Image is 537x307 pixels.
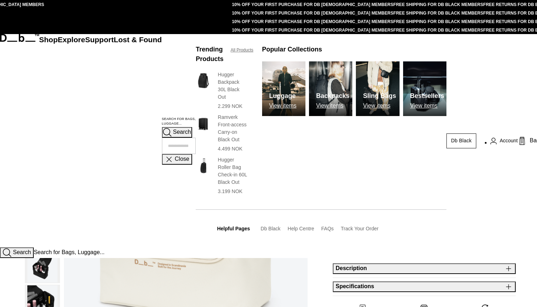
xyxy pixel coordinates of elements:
h3: Hugger Backpack 30L Black Out [218,71,248,101]
a: 10% OFF YOUR FIRST PURCHASE FOR DB [DEMOGRAPHIC_DATA] MEMBERS [232,2,393,7]
h3: Ramverk Front-access Carry-on Black Out [218,114,248,143]
p: View items [316,103,349,109]
a: Db Black [261,226,281,231]
nav: Main Navigation [39,34,162,247]
a: Support [85,35,114,44]
a: 10% OFF YOUR FIRST PURCHASE FOR DB [DEMOGRAPHIC_DATA] MEMBERS [232,28,393,33]
img: Essential Washbag M Oatmilk [27,245,58,283]
button: Description [333,263,516,274]
button: Close [162,154,192,165]
h3: Luggage [269,91,297,101]
a: Hugger Roller Bag Check-in 60L Black Out Hugger Roller Bag Check-in 60L Black Out 3.199 NOK [196,156,248,195]
span: Search [173,129,191,135]
p: View items [269,103,297,109]
a: 10% OFF YOUR FIRST PURCHASE FOR DB [DEMOGRAPHIC_DATA] MEMBERS [232,11,393,16]
label: Search for Bags, Luggage... [162,117,196,127]
img: Db [262,61,305,116]
a: Track Your Order [341,226,379,231]
span: 3.199 NOK [218,188,242,194]
h3: Trending Products [196,45,223,64]
img: Hugger Roller Bag Check-in 60L Black Out [196,156,211,175]
h3: Helpful Pages [217,225,250,232]
span: 2.299 NOK [218,103,242,109]
h3: Bestsellers [410,91,444,101]
a: FREE SHIPPING FOR DB BLACK MEMBERS [394,28,483,33]
a: FAQs [321,226,334,231]
img: Db [309,61,352,116]
a: Shop [39,35,58,44]
button: Search [162,127,192,138]
p: View items [363,103,396,109]
button: Specifications [333,281,516,292]
h3: Sling Bags [363,91,396,101]
a: FREE SHIPPING FOR DB BLACK MEMBERS [394,11,483,16]
a: FREE SHIPPING FOR DB BLACK MEMBERS [394,19,483,24]
a: Ramverk Front-access Carry-on Black Out Ramverk Front-access Carry-on Black Out 4.499 NOK [196,114,248,153]
a: All Products [230,47,253,53]
a: Lost & Found [114,35,162,44]
p: View items [410,103,444,109]
span: Search [13,249,31,255]
img: Db [356,61,399,116]
a: 10% OFF YOUR FIRST PURCHASE FOR DB [DEMOGRAPHIC_DATA] MEMBERS [232,19,393,24]
span: 4.499 NOK [218,146,242,152]
button: Essential Washbag M Oatmilk [25,245,60,283]
a: Db Luggage View items [262,61,305,116]
a: Account [490,137,518,145]
img: Db [403,61,446,116]
span: Account [500,137,518,144]
span: Close [175,156,189,162]
h3: Popular Collections [262,45,322,54]
h3: Backpacks [316,91,349,101]
img: Hugger Backpack 30L Black Out [196,71,211,90]
a: Db Sling Bags View items [356,61,399,116]
img: Ramverk Front-access Carry-on Black Out [196,114,211,133]
h3: Hugger Roller Bag Check-in 60L Black Out [218,156,248,186]
a: Hugger Backpack 30L Black Out Hugger Backpack 30L Black Out 2.299 NOK [196,71,248,110]
a: Db Black [446,133,476,148]
a: Explore [58,35,85,44]
a: FREE SHIPPING FOR DB BLACK MEMBERS [394,2,483,7]
a: Db Bestsellers View items [403,61,446,116]
a: Help Centre [288,226,314,231]
a: Db Backpacks View items [309,61,352,116]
